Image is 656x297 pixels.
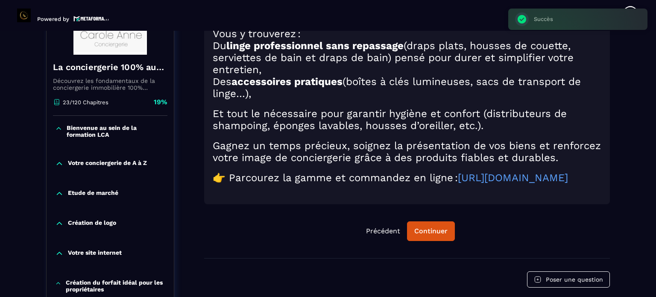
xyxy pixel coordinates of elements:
p: 23/120 Chapitres [63,99,108,106]
button: Poser une question [527,271,610,288]
p: Votre conciergerie de A à Z [68,159,147,168]
img: logo [73,15,109,22]
p: Etude de marché [68,189,118,198]
button: Précédent [359,222,407,241]
h2: Des (boîtes à clés lumineuses, sacs de transport de linge…), [213,76,601,100]
h2: Gagnez un temps précieux, soignez la présentation de vos biens et renforcez votre image de concie... [213,140,601,164]
p: Powered by [37,16,69,22]
h2: Du (draps plats, housses de couette, serviettes de bain et draps de bain) pensé pour durer et sim... [213,40,601,76]
img: logo-branding [17,9,31,22]
p: Création du forfait idéal pour les propriétaires [66,279,165,293]
a: [URL][DOMAIN_NAME] [458,172,568,184]
p: Création de logo [68,219,116,228]
p: Bienvenue au sein de la formation LCA [67,124,165,138]
p: Découvrez les fondamentaux de la conciergerie immobilière 100% automatisée. Cette formation est c... [53,77,167,91]
h2: 👉 Parcourez la gamme et commandez en ligne : [213,172,601,184]
strong: accessoires pratiques [231,76,343,88]
h2: Et tout le nécessaire pour garantir hygiène et confort (distributeurs de shampoing, éponges lavab... [213,108,601,132]
strong: linge professionnel sans repassage [226,40,404,52]
div: Continuer [414,227,448,235]
p: Votre site internet [68,249,122,258]
h4: La conciergerie 100% automatisée [53,61,167,73]
p: 19% [154,97,167,107]
button: Continuer [407,221,455,241]
h2: Vous y trouverez : [213,28,601,40]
